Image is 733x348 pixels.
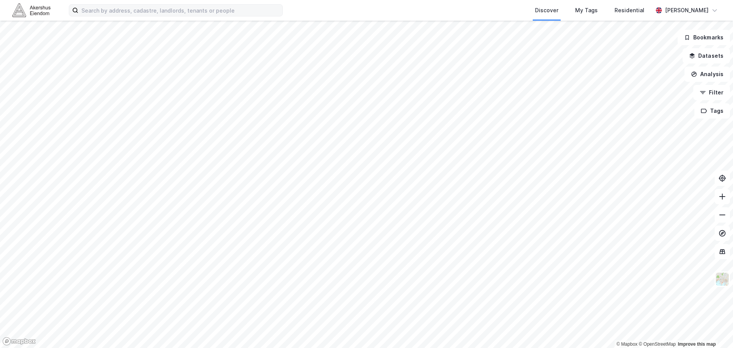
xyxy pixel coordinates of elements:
a: Improve this map [678,341,716,347]
div: Discover [535,6,558,15]
img: Z [715,272,730,286]
div: [PERSON_NAME] [665,6,709,15]
a: Mapbox [616,341,637,347]
iframe: Chat Widget [695,311,733,348]
div: My Tags [575,6,598,15]
button: Datasets [683,48,730,63]
a: OpenStreetMap [639,341,676,347]
input: Search by address, cadastre, landlords, tenants or people [78,5,282,16]
button: Filter [693,85,730,100]
button: Bookmarks [678,30,730,45]
a: Mapbox homepage [2,337,36,346]
img: akershus-eiendom-logo.9091f326c980b4bce74ccdd9f866810c.svg [12,3,50,17]
button: Tags [694,103,730,119]
button: Analysis [684,67,730,82]
div: Residential [615,6,644,15]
